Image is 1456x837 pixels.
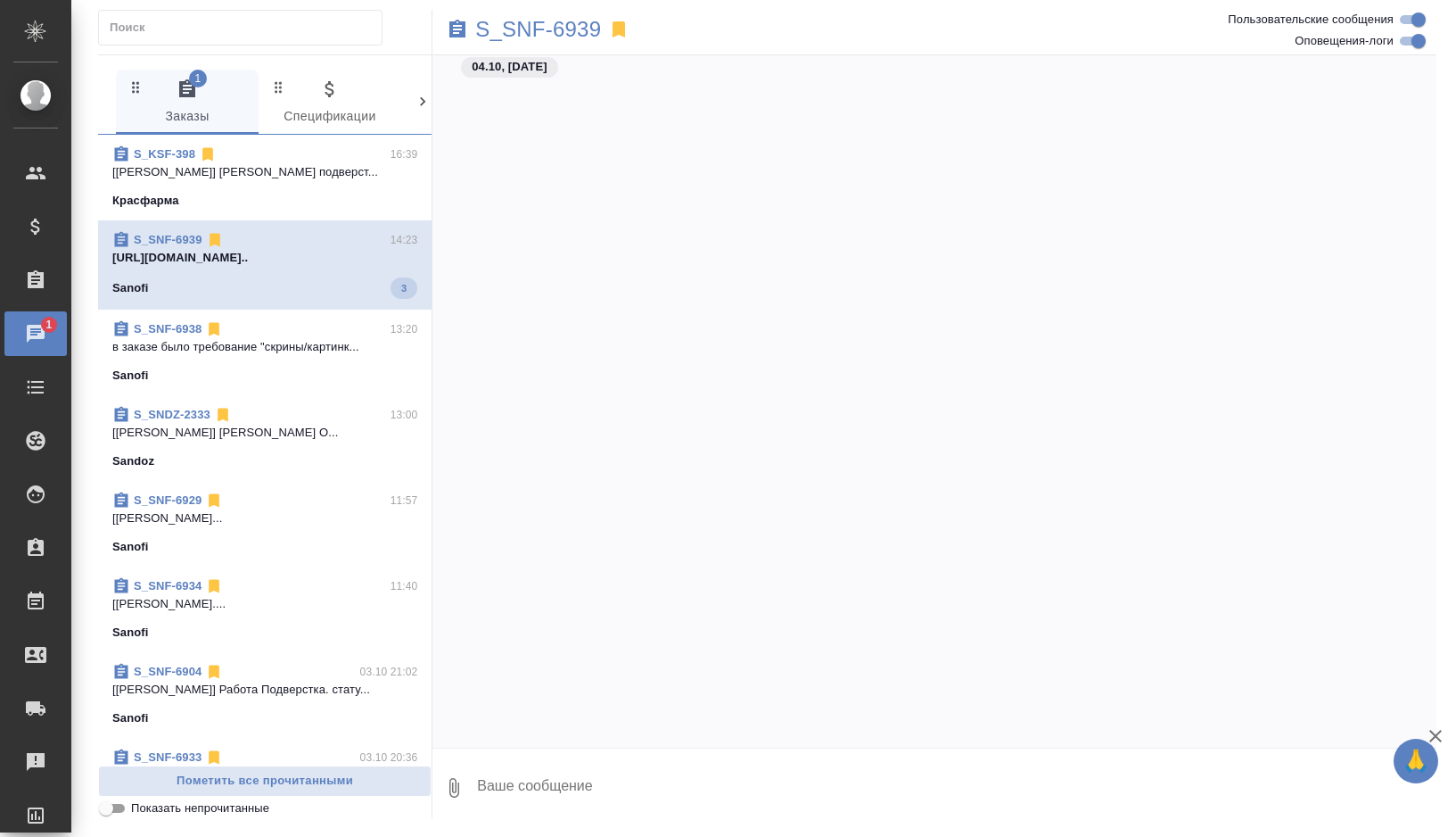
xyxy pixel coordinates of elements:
[205,492,223,510] svg: Отписаться
[112,367,149,385] p: Sanofi
[134,233,202,246] a: S_SNF-6939
[112,709,149,727] p: Sanofi
[98,135,432,220] div: S_KSF-39816:39[[PERSON_NAME]] [PERSON_NAME] подверст...Красфарма
[269,79,391,128] span: Спецификации
[270,79,287,95] svg: Зажми и перетащи, чтобы поменять порядок вкладок
[472,58,547,76] p: 04.10, [DATE]
[98,567,432,652] div: S_SNF-693411:40[[PERSON_NAME]....Sanofi
[108,771,422,791] span: Пометить все прочитанными
[98,652,432,738] div: S_SNF-690403.10 21:02[[PERSON_NAME]] Работа Подверстка. стату...Sanofi
[134,493,202,507] a: S_SNF-6929
[98,766,432,797] button: Пометить все прочитанными
[112,424,417,442] p: [[PERSON_NAME]] [PERSON_NAME] О...
[360,663,418,681] p: 03.10 21:02
[134,147,195,161] a: S_KSF-398
[112,595,417,613] p: [[PERSON_NAME]....
[110,15,382,40] input: Поиск
[112,192,179,210] p: Красфарма
[1228,11,1394,29] span: Пользовательские сообщения
[391,492,418,510] p: 11:57
[391,406,418,424] p: 13:00
[134,665,202,678] a: S_SNF-6904
[391,320,418,338] p: 13:20
[112,249,417,267] p: [URL][DOMAIN_NAME]..
[205,749,223,767] svg: Отписаться
[112,452,154,470] p: Sandoz
[412,79,533,128] span: Клиенты
[475,21,601,38] a: S_SNF-6939
[112,538,149,556] p: Sanofi
[4,311,67,356] a: 1
[199,145,217,163] svg: Отписаться
[1401,742,1431,780] span: 🙏
[205,663,223,681] svg: Отписаться
[391,279,417,297] span: 3
[112,510,417,527] p: [[PERSON_NAME]...
[413,79,430,95] svg: Зажми и перетащи, чтобы поменять порядок вкладок
[134,579,202,593] a: S_SNF-6934
[35,316,62,334] span: 1
[112,681,417,699] p: [[PERSON_NAME]] Работа Подверстка. стату...
[189,70,207,87] span: 1
[134,408,210,421] a: S_SNDZ-2333
[131,800,269,817] span: Показать непрочитанные
[112,279,149,297] p: Sanofi
[127,79,248,128] span: Заказы
[128,79,144,95] svg: Зажми и перетащи, чтобы поменять порядок вкладок
[134,322,202,336] a: S_SNF-6938
[98,481,432,567] div: S_SNF-692911:57[[PERSON_NAME]...Sanofi
[360,749,418,767] p: 03.10 20:36
[391,145,418,163] p: 16:39
[112,624,149,642] p: Sanofi
[98,395,432,481] div: S_SNDZ-233313:00[[PERSON_NAME]] [PERSON_NAME] О...Sandoz
[98,738,432,824] div: S_SNF-693303.10 20:36Предварительный перевод для проекта S_SN...Sanofi
[205,320,223,338] svg: Отписаться
[214,406,232,424] svg: Отписаться
[112,163,417,181] p: [[PERSON_NAME]] [PERSON_NAME] подверст...
[98,310,432,395] div: S_SNF-693813:20в заказе было требование "скрины/картинк...Sanofi
[1394,739,1438,783] button: 🙏
[98,220,432,310] div: S_SNF-693914:23[URL][DOMAIN_NAME]..Sanofi3
[205,577,223,595] svg: Отписаться
[134,750,202,764] a: S_SNF-6933
[391,231,418,249] p: 14:23
[1295,32,1394,50] span: Оповещения-логи
[112,338,417,356] p: в заказе было требование "скрины/картинк...
[391,577,418,595] p: 11:40
[206,231,224,249] svg: Отписаться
